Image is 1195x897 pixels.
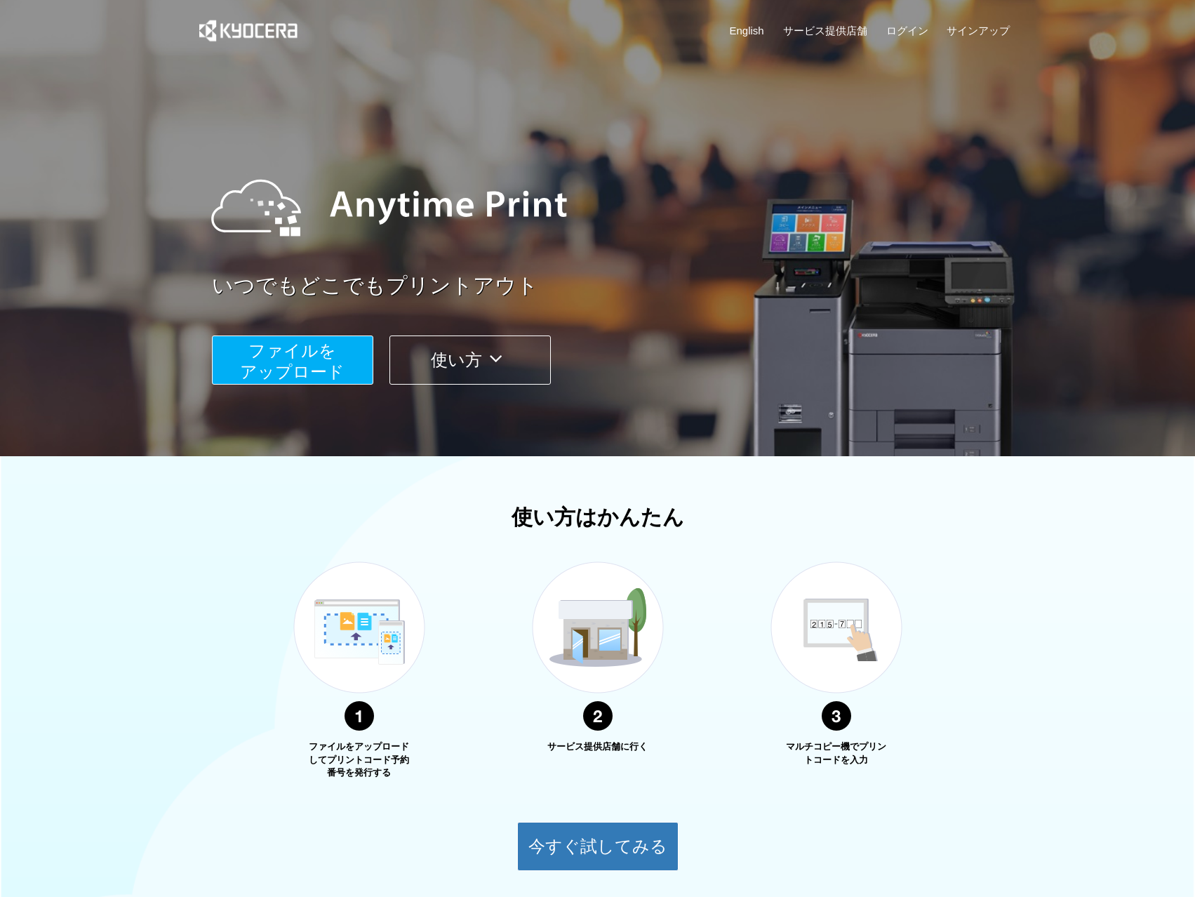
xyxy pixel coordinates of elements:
[886,23,928,38] a: ログイン
[545,740,650,754] p: サービス提供店舗に行く
[784,740,889,766] p: マルチコピー機でプリントコードを入力
[783,23,867,38] a: サービス提供店舗
[212,271,1019,301] a: いつでもどこでもプリントアウト
[517,822,679,871] button: 今すぐ試してみる
[240,341,345,381] span: ファイルを ​​アップロード
[730,23,764,38] a: English
[389,335,551,385] button: 使い方
[307,740,412,780] p: ファイルをアップロードしてプリントコード予約番号を発行する
[212,335,373,385] button: ファイルを​​アップロード
[947,23,1010,38] a: サインアップ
